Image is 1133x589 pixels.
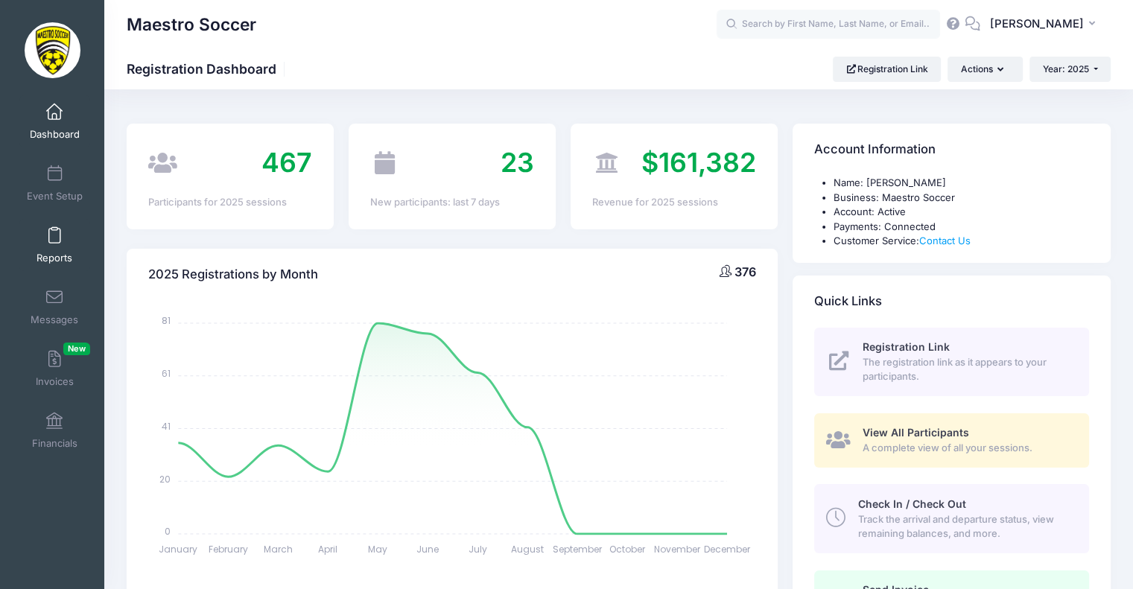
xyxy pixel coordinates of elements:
[834,205,1089,220] li: Account: Active
[209,543,248,555] tspan: February
[160,472,171,485] tspan: 20
[834,234,1089,249] li: Customer Service:
[834,191,1089,206] li: Business: Maestro Soccer
[948,57,1022,82] button: Actions
[162,420,171,433] tspan: 41
[734,264,756,279] span: 376
[704,543,751,555] tspan: December
[27,190,83,203] span: Event Setup
[814,280,882,322] h4: Quick Links
[863,340,950,353] span: Registration Link
[553,543,603,555] tspan: September
[469,543,487,555] tspan: July
[1043,63,1089,74] span: Year: 2025
[863,441,1072,456] span: A complete view of all your sessions.
[814,328,1089,396] a: Registration Link The registration link as it appears to your participants.
[31,313,78,326] span: Messages
[501,146,534,179] span: 23
[654,543,701,555] tspan: November
[834,220,1089,235] li: Payments: Connected
[592,195,756,210] div: Revenue for 2025 sessions
[127,61,289,77] h1: Registration Dashboard
[19,404,90,456] a: Financials
[63,343,90,355] span: New
[416,543,439,555] tspan: June
[641,146,756,179] span: $161,382
[990,16,1084,32] span: [PERSON_NAME]
[19,219,90,271] a: Reports
[261,146,312,179] span: 467
[919,235,971,246] a: Contact Us
[264,543,293,555] tspan: March
[814,129,936,171] h4: Account Information
[19,95,90,147] a: Dashboard
[511,543,544,555] tspan: August
[19,281,90,333] a: Messages
[863,426,969,439] span: View All Participants
[127,7,256,42] h1: Maestro Soccer
[609,543,646,555] tspan: October
[32,437,77,450] span: Financials
[370,195,534,210] div: New participants: last 7 days
[148,253,318,296] h4: 2025 Registrations by Month
[980,7,1111,42] button: [PERSON_NAME]
[717,10,940,39] input: Search by First Name, Last Name, or Email...
[30,128,80,141] span: Dashboard
[368,543,387,555] tspan: May
[857,497,965,510] span: Check In / Check Out
[148,195,312,210] div: Participants for 2025 sessions
[25,22,80,78] img: Maestro Soccer
[37,252,72,264] span: Reports
[318,543,337,555] tspan: April
[857,512,1072,541] span: Track the arrival and departure status, view remaining balances, and more.
[833,57,941,82] a: Registration Link
[159,543,198,555] tspan: January
[1029,57,1111,82] button: Year: 2025
[834,176,1089,191] li: Name: [PERSON_NAME]
[162,314,171,327] tspan: 81
[36,375,74,388] span: Invoices
[19,343,90,395] a: InvoicesNew
[863,355,1072,384] span: The registration link as it appears to your participants.
[162,367,171,380] tspan: 61
[814,413,1089,468] a: View All Participants A complete view of all your sessions.
[814,484,1089,553] a: Check In / Check Out Track the arrival and departure status, view remaining balances, and more.
[19,157,90,209] a: Event Setup
[165,525,171,538] tspan: 0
